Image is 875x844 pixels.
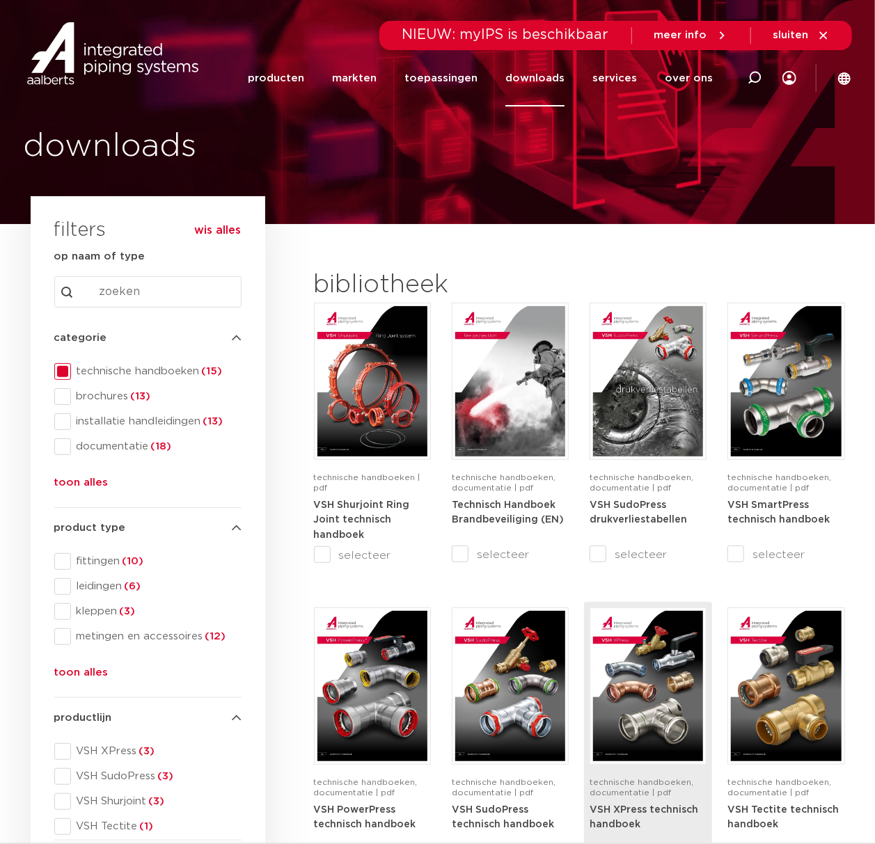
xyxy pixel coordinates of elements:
strong: VSH Tectite technisch handboek [727,805,839,830]
span: technische handboeken, documentatie | pdf [727,473,831,492]
span: technische handboeken, documentatie | pdf [314,778,418,797]
a: over ons [665,50,713,106]
h3: filters [54,214,107,248]
span: technische handboeken, documentatie | pdf [590,778,693,797]
span: (6) [123,581,141,591]
span: technische handboeken, documentatie | pdf [452,473,555,492]
span: technische handboeken, documentatie | pdf [727,778,831,797]
span: VSH Tectite [71,820,242,834]
span: installatie handleidingen [71,415,242,429]
img: VSH-SmartPress_A4TM_5009301_2023_2.0-EN-pdf.jpg [731,306,841,456]
a: producten [248,50,304,106]
div: installatie handleidingen(13) [54,413,242,430]
strong: VSH XPress technisch handboek [590,805,698,830]
a: VSH SudoPress technisch handboek [452,804,554,830]
a: VSH PowerPress technisch handboek [314,804,416,830]
span: meer info [654,30,707,40]
img: FireProtection_A4TM_5007915_2025_2.0_EN-pdf.jpg [455,306,565,456]
div: VSH SudoPress(3) [54,768,242,785]
label: selecteer [314,547,431,564]
label: selecteer [452,546,569,563]
strong: op naam of type [54,251,145,262]
label: selecteer [590,546,707,563]
div: fittingen(10) [54,553,242,570]
strong: VSH SudoPress technisch handboek [452,805,554,830]
a: VSH XPress technisch handboek [590,804,698,830]
span: (3) [147,796,165,806]
span: technische handboeken, documentatie | pdf [452,778,555,797]
span: (15) [200,366,223,376]
span: (13) [129,391,151,401]
span: (18) [149,441,172,452]
span: (3) [156,771,174,781]
div: kleppen(3) [54,603,242,620]
span: leidingen [71,580,242,594]
a: VSH Shurjoint Ring Joint technisch handboek [314,500,410,540]
span: (1) [138,821,154,831]
span: technische handboeken [71,365,242,379]
span: (12) [203,631,226,642]
a: downloads [505,50,565,106]
nav: Menu [248,50,713,106]
span: kleppen [71,605,242,619]
a: services [592,50,637,106]
img: VSH-SudoPress_A4PLT_5007706_2024-2.0_NL-pdf.jpg [593,306,703,456]
a: Technisch Handboek Brandbeveiliging (EN) [452,500,564,525]
span: (3) [137,746,155,756]
a: VSH SudoPress drukverliestabellen [590,500,687,525]
span: technische handboeken, documentatie | pdf [590,473,693,492]
a: toepassingen [404,50,478,106]
a: VSH Tectite technisch handboek [727,804,839,830]
a: meer info [654,29,728,42]
h4: categorie [54,330,242,347]
span: sluiten [773,30,809,40]
div: metingen en accessoires(12) [54,628,242,645]
div: technische handboeken(15) [54,363,242,380]
span: metingen en accessoires [71,630,242,644]
img: VSH-Tectite_A4TM_5009376-2024-2.0_NL-pdf.jpg [731,611,841,761]
span: documentatie [71,440,242,454]
span: brochures [71,390,242,404]
label: selecteer [727,546,844,563]
span: VSH SudoPress [71,770,242,783]
span: (10) [120,556,144,566]
div: VSH Tectite(1) [54,818,242,835]
button: toon alles [54,475,109,497]
div: brochures(13) [54,388,242,405]
span: technische handboeken | pdf [314,473,420,492]
span: (3) [118,606,136,616]
h4: productlijn [54,710,242,726]
a: VSH SmartPress technisch handboek [727,500,830,525]
span: fittingen [71,555,242,568]
span: VSH Shurjoint [71,795,242,809]
div: VSH Shurjoint(3) [54,793,242,810]
div: leidingen(6) [54,578,242,595]
span: (13) [201,416,223,427]
button: toon alles [54,664,109,687]
button: wis alles [195,223,242,237]
a: sluiten [773,29,830,42]
h1: downloads [24,125,431,169]
img: VSH-Shurjoint-RJ_A4TM_5011380_2025_1.1_EN-pdf.jpg [317,306,427,456]
span: VSH XPress [71,745,242,758]
div: documentatie(18) [54,438,242,455]
div: VSH XPress(3) [54,743,242,760]
h2: bibliotheek [314,269,562,302]
img: VSH-PowerPress_A4TM_5008817_2024_3.1_NL-pdf.jpg [317,611,427,761]
img: VSH-XPress_A4TM_5008762_2025_4.1_NL-pdf.jpg [593,611,703,761]
strong: VSH PowerPress technisch handboek [314,805,416,830]
div: my IPS [782,50,796,106]
img: VSH-SudoPress_A4TM_5001604-2023-3.0_NL-pdf.jpg [455,611,565,761]
h4: product type [54,520,242,536]
a: markten [332,50,377,106]
span: NIEUW: myIPS is beschikbaar [402,28,609,42]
